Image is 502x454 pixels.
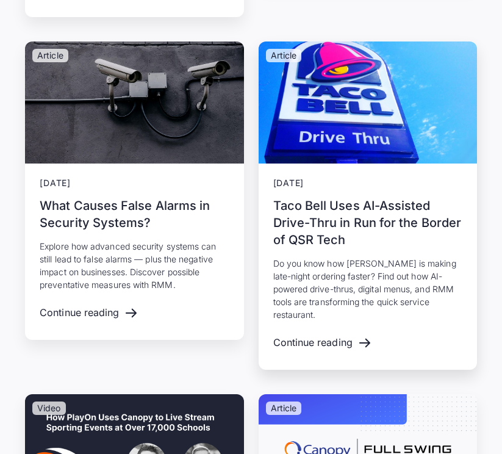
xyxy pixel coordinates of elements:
[271,404,297,413] p: Article
[273,257,462,321] p: Do you know how [PERSON_NAME] is making late-night ordering faster? Find out how AI-powered drive...
[40,307,119,319] div: Continue reading
[259,41,477,370] a: Article[DATE]Taco Bell Uses AI-Assisted Drive-Thru in Run for the Border of QSR TechDo you know h...
[37,404,60,413] p: Video
[273,197,462,248] h3: Taco Bell Uses AI-Assisted Drive-Thru in Run for the Border of QSR Tech
[25,41,243,340] a: Article[DATE]What Causes False Alarms in Security Systems?Explore how advanced security systems c...
[271,51,297,60] p: Article
[273,337,353,348] div: Continue reading
[37,51,63,60] p: Article
[40,178,229,189] div: [DATE]
[40,197,229,231] h3: What Causes False Alarms in Security Systems?
[273,178,462,189] div: [DATE]
[40,240,229,291] p: Explore how advanced security systems can still lead to false alarms — plus the negative impact o...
